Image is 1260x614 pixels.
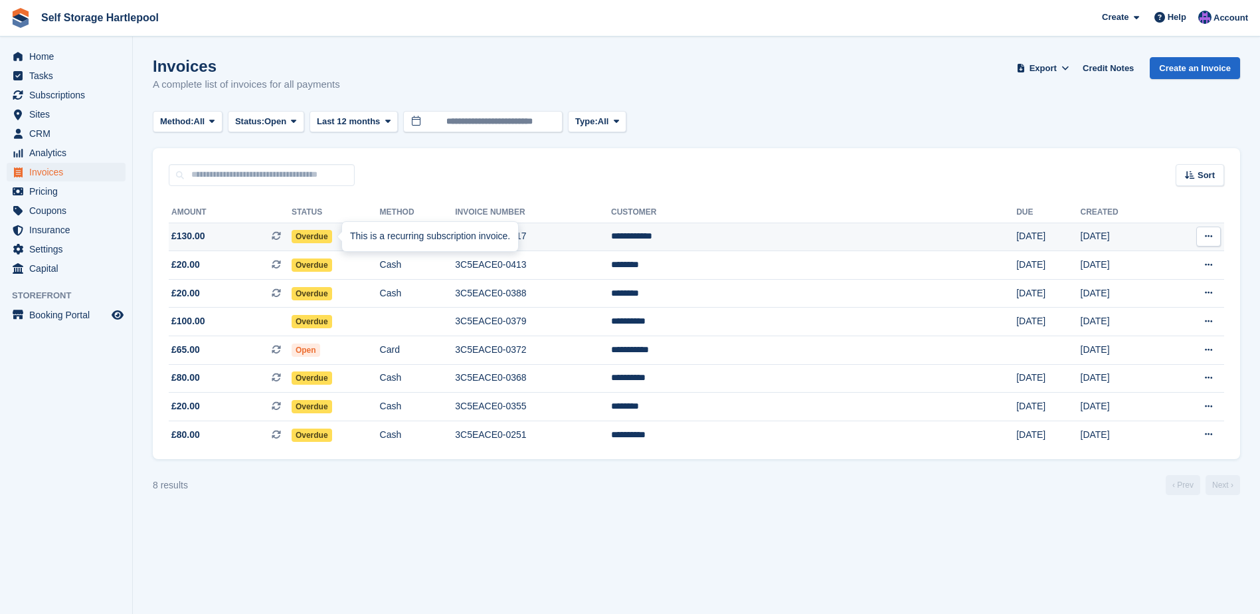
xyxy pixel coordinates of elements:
[342,222,518,251] div: This is a recurring subscription invoice.
[7,86,126,104] a: menu
[110,307,126,323] a: Preview store
[171,286,200,300] span: £20.00
[153,57,340,75] h1: Invoices
[228,111,304,133] button: Status: Open
[292,371,332,385] span: Overdue
[1016,308,1080,336] td: [DATE]
[455,251,611,280] td: 3C5EACE0-0413
[575,115,598,128] span: Type:
[160,115,194,128] span: Method:
[1163,475,1243,495] nav: Page
[29,182,109,201] span: Pricing
[7,47,126,66] a: menu
[317,115,380,128] span: Last 12 months
[7,124,126,143] a: menu
[611,202,1016,223] th: Customer
[7,221,126,239] a: menu
[169,202,292,223] th: Amount
[29,259,109,278] span: Capital
[380,336,456,365] td: Card
[153,111,223,133] button: Method: All
[29,47,109,66] span: Home
[1081,251,1164,280] td: [DATE]
[171,258,200,272] span: £20.00
[7,66,126,85] a: menu
[1016,364,1080,393] td: [DATE]
[455,308,611,336] td: 3C5EACE0-0379
[1030,62,1057,75] span: Export
[1150,57,1240,79] a: Create an Invoice
[29,124,109,143] span: CRM
[171,371,200,385] span: £80.00
[568,111,626,133] button: Type: All
[292,202,380,223] th: Status
[11,8,31,28] img: stora-icon-8386f47178a22dfd0bd8f6a31ec36ba5ce8667c1dd55bd0f319d3a0aa187defe.svg
[153,77,340,92] p: A complete list of invoices for all payments
[29,221,109,239] span: Insurance
[1081,393,1164,421] td: [DATE]
[29,163,109,181] span: Invoices
[1016,251,1080,280] td: [DATE]
[7,259,126,278] a: menu
[36,7,164,29] a: Self Storage Hartlepool
[455,393,611,421] td: 3C5EACE0-0355
[153,478,188,492] div: 8 results
[1081,421,1164,449] td: [DATE]
[1081,364,1164,393] td: [DATE]
[380,251,456,280] td: Cash
[1077,57,1139,79] a: Credit Notes
[1016,421,1080,449] td: [DATE]
[292,315,332,328] span: Overdue
[29,86,109,104] span: Subscriptions
[292,344,320,357] span: Open
[1081,279,1164,308] td: [DATE]
[455,364,611,393] td: 3C5EACE0-0368
[455,421,611,449] td: 3C5EACE0-0251
[292,287,332,300] span: Overdue
[455,336,611,365] td: 3C5EACE0-0372
[292,230,332,243] span: Overdue
[598,115,609,128] span: All
[7,182,126,201] a: menu
[1016,393,1080,421] td: [DATE]
[171,399,200,413] span: £20.00
[29,306,109,324] span: Booking Portal
[29,144,109,162] span: Analytics
[455,279,611,308] td: 3C5EACE0-0388
[1014,57,1072,79] button: Export
[1198,11,1212,24] img: Sean Wood
[380,202,456,223] th: Method
[1102,11,1128,24] span: Create
[1081,223,1164,251] td: [DATE]
[1081,308,1164,336] td: [DATE]
[1214,11,1248,25] span: Account
[7,144,126,162] a: menu
[292,400,332,413] span: Overdue
[455,202,611,223] th: Invoice Number
[455,223,611,251] td: 3C5EACE0-0417
[171,229,205,243] span: £130.00
[29,105,109,124] span: Sites
[1016,279,1080,308] td: [DATE]
[292,429,332,442] span: Overdue
[292,258,332,272] span: Overdue
[7,240,126,258] a: menu
[7,201,126,220] a: menu
[1081,336,1164,365] td: [DATE]
[310,111,398,133] button: Last 12 months
[7,163,126,181] a: menu
[7,306,126,324] a: menu
[171,343,200,357] span: £65.00
[1198,169,1215,182] span: Sort
[264,115,286,128] span: Open
[171,428,200,442] span: £80.00
[1168,11,1186,24] span: Help
[29,66,109,85] span: Tasks
[380,393,456,421] td: Cash
[1166,475,1200,495] a: Previous
[29,240,109,258] span: Settings
[7,105,126,124] a: menu
[1016,223,1080,251] td: [DATE]
[12,289,132,302] span: Storefront
[1206,475,1240,495] a: Next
